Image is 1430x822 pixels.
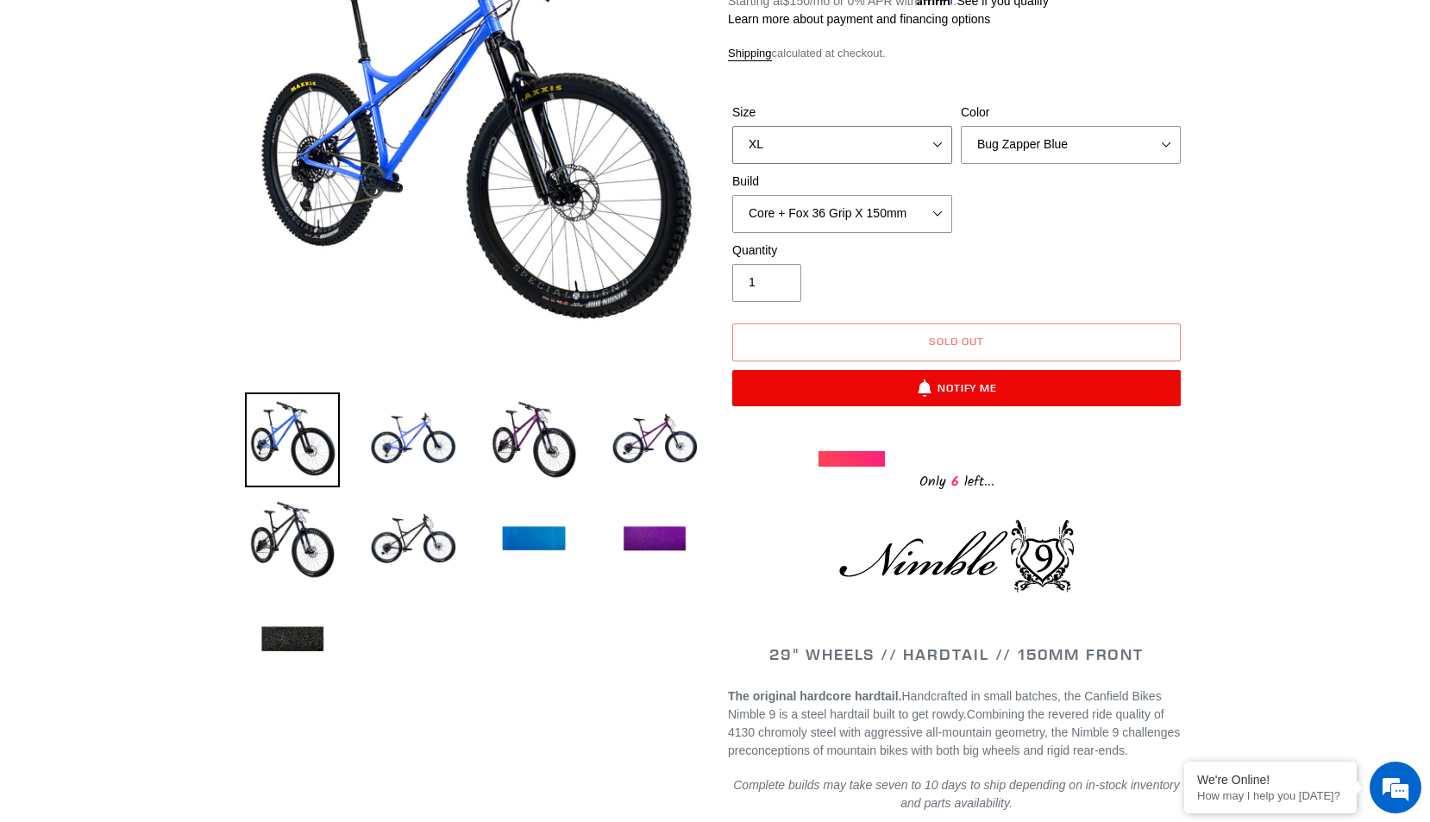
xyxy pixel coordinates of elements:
span: We're online! [100,217,238,392]
em: Complete builds may take seven to 10 days to ship depending on in-stock inventory and parts avail... [733,778,1180,810]
div: Minimize live chat window [283,9,324,50]
span: 6 [946,471,964,493]
a: Learn more about payment and financing options [728,12,990,26]
p: How may I help you today? [1197,789,1344,802]
button: Notify Me [732,370,1181,406]
img: Load image into Gallery viewer, NIMBLE 9 - Complete Bike [486,392,581,487]
div: Only left... [818,467,1094,493]
img: Load image into Gallery viewer, NIMBLE 9 - Complete Bike [366,493,461,587]
div: calculated at checkout. [728,45,1185,62]
label: Build [732,173,952,191]
span: Handcrafted in small batches, the Canfield Bikes Nimble 9 is a steel hardtail built to get rowdy. [728,689,1162,721]
span: Sold out [929,335,984,348]
label: Color [961,104,1181,122]
span: Combining the revered ride quality of 4130 chromoly steel with aggressive all-mountain geometry, ... [728,707,1180,757]
img: Load image into Gallery viewer, NIMBLE 9 - Complete Bike [607,392,702,487]
textarea: Type your message and hit 'Enter' [9,471,329,531]
div: Navigation go back [19,95,45,121]
a: Shipping [728,47,772,61]
img: Load image into Gallery viewer, NIMBLE 9 - Complete Bike [245,392,340,487]
img: Load image into Gallery viewer, NIMBLE 9 - Complete Bike [245,493,340,587]
img: Load image into Gallery viewer, NIMBLE 9 - Complete Bike [366,392,461,487]
label: Quantity [732,242,952,260]
label: Size [732,104,952,122]
img: Load image into Gallery viewer, NIMBLE 9 - Complete Bike [245,593,340,687]
span: 29" WHEELS // HARDTAIL // 150MM FRONT [769,644,1144,664]
div: Chat with us now [116,97,316,119]
strong: The original hardcore hardtail. [728,689,901,703]
img: Load image into Gallery viewer, NIMBLE 9 - Complete Bike [607,493,702,587]
button: Sold out [732,323,1181,361]
img: d_696896380_company_1647369064580_696896380 [55,86,98,129]
img: Load image into Gallery viewer, NIMBLE 9 - Complete Bike [486,493,581,587]
div: We're Online! [1197,773,1344,787]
